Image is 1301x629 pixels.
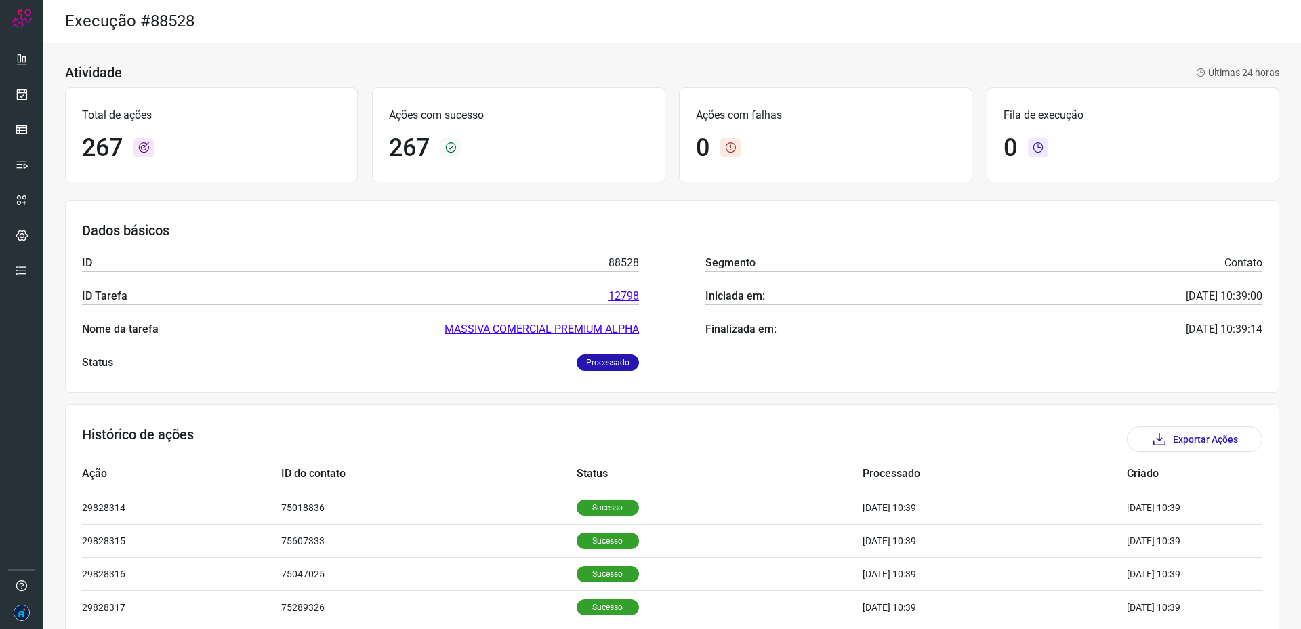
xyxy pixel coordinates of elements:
[82,321,159,338] p: Nome da tarefa
[863,458,1127,491] td: Processado
[1004,134,1017,163] h1: 0
[82,557,281,590] td: 29828316
[82,222,1262,239] h3: Dados básicos
[82,134,123,163] h1: 267
[82,491,281,524] td: 29828314
[82,255,92,271] p: ID
[705,321,777,338] p: Finalizada em:
[696,134,709,163] h1: 0
[82,426,194,452] h3: Histórico de ações
[14,605,30,621] img: 610993b183bf89f8f88aaece183d4038.png
[577,354,639,371] p: Processado
[696,107,955,123] p: Ações com falhas
[65,64,122,81] h3: Atividade
[281,458,577,491] td: ID do contato
[577,500,639,516] p: Sucesso
[1127,491,1222,524] td: [DATE] 10:39
[389,107,648,123] p: Ações com sucesso
[82,590,281,624] td: 29828317
[1127,458,1222,491] td: Criado
[705,288,765,304] p: Iniciada em:
[82,524,281,557] td: 29828315
[863,524,1127,557] td: [DATE] 10:39
[82,354,113,371] p: Status
[863,590,1127,624] td: [DATE] 10:39
[281,557,577,590] td: 75047025
[82,107,341,123] p: Total de ações
[608,288,639,304] a: 12798
[863,491,1127,524] td: [DATE] 10:39
[82,458,281,491] td: Ação
[577,533,639,549] p: Sucesso
[281,524,577,557] td: 75607333
[1186,321,1262,338] p: [DATE] 10:39:14
[1127,524,1222,557] td: [DATE] 10:39
[863,557,1127,590] td: [DATE] 10:39
[65,12,194,31] h2: Execução #88528
[12,8,32,28] img: Logo
[1196,66,1279,80] p: Últimas 24 horas
[1127,426,1262,452] button: Exportar Ações
[1004,107,1262,123] p: Fila de execução
[389,134,430,163] h1: 267
[281,590,577,624] td: 75289326
[1186,288,1262,304] p: [DATE] 10:39:00
[1127,557,1222,590] td: [DATE] 10:39
[608,255,639,271] p: 88528
[577,566,639,582] p: Sucesso
[577,599,639,615] p: Sucesso
[281,491,577,524] td: 75018836
[82,288,127,304] p: ID Tarefa
[1224,255,1262,271] p: Contato
[577,458,863,491] td: Status
[705,255,756,271] p: Segmento
[1127,590,1222,624] td: [DATE] 10:39
[445,321,639,338] a: MASSIVA COMERCIAL PREMIUM ALPHA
